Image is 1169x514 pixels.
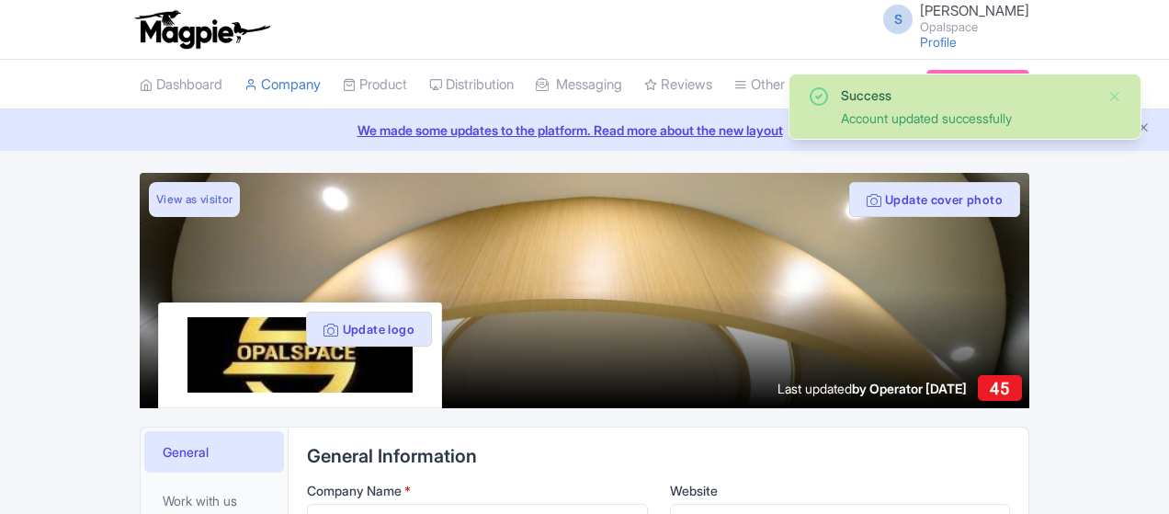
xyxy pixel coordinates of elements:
span: S [883,5,913,34]
a: View as visitor [149,182,240,217]
span: 45 [990,379,1009,398]
div: Last updated [777,379,967,398]
a: S [PERSON_NAME] Opalspace [872,4,1029,33]
a: Product [343,60,407,110]
img: f9wcphdf4xk1eo8mvknt.jpg [187,317,414,393]
img: logo-ab69f6fb50320c5b225c76a69d11143b.png [131,9,273,50]
a: Dashboard [140,60,222,110]
span: Website [670,483,718,498]
a: Other [734,60,785,110]
button: Update cover photo [849,182,1020,217]
a: Company [244,60,321,110]
a: Subscription [926,70,1029,97]
a: Distribution [429,60,514,110]
button: Update logo [306,312,432,347]
a: Reviews [644,60,712,110]
h2: General Information [307,446,1010,466]
span: [PERSON_NAME] [920,2,1029,19]
button: Close announcement [1137,119,1151,140]
a: Messaging [536,60,622,110]
span: Company Name [307,483,402,498]
div: Success [841,86,1093,105]
a: General [144,431,284,473]
div: Account updated successfully [841,109,1093,128]
span: Work with us [163,491,237,510]
small: Opalspace [920,21,1029,33]
a: We made some updates to the platform. Read more about the new layout [11,120,1158,140]
span: by Operator [DATE] [852,381,967,396]
span: General [163,442,209,462]
button: Close [1107,86,1122,108]
a: Profile [920,34,957,50]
